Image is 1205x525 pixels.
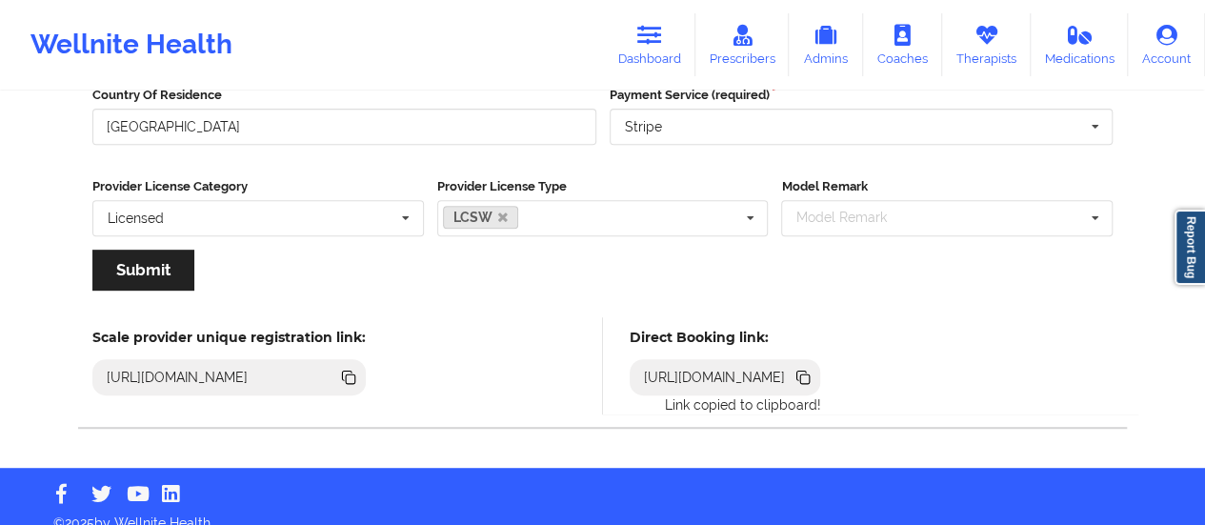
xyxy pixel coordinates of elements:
a: Prescribers [695,13,790,76]
h5: Direct Booking link: [630,329,821,346]
label: Provider License Type [437,177,769,196]
div: [URL][DOMAIN_NAME] [99,368,256,387]
button: Submit [92,250,194,291]
a: Dashboard [604,13,695,76]
div: Licensed [108,212,164,225]
a: Therapists [942,13,1031,76]
a: LCSW [443,206,519,229]
h5: Scale provider unique registration link: [92,329,366,346]
a: Admins [789,13,863,76]
a: Medications [1031,13,1129,76]
div: [URL][DOMAIN_NAME] [636,368,793,387]
a: Report Bug [1175,210,1205,285]
label: Country Of Residence [92,86,596,105]
label: Provider License Category [92,177,424,196]
div: Stripe [625,120,662,133]
label: Model Remark [781,177,1113,196]
a: Coaches [863,13,942,76]
label: Payment Service (required) [610,86,1114,105]
p: Link copied to clipboard! [630,395,821,414]
div: Model Remark [791,207,914,229]
a: Account [1128,13,1205,76]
